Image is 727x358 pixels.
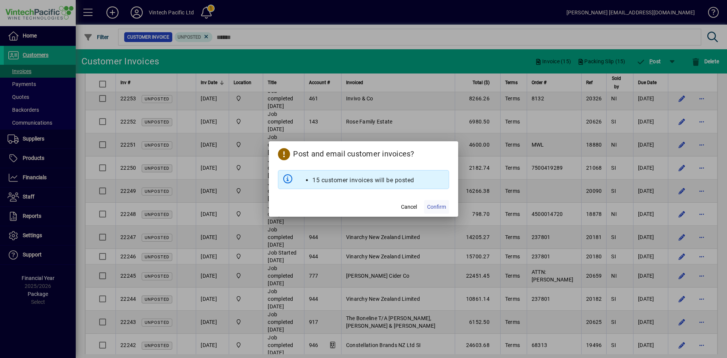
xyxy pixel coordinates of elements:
h2: Post and email customer invoices? [269,141,458,164]
button: Cancel [397,200,421,214]
li: 15 customer invoices will be posted [312,176,414,185]
span: Confirm [427,203,446,211]
button: Confirm [424,200,449,214]
span: Cancel [401,203,417,211]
